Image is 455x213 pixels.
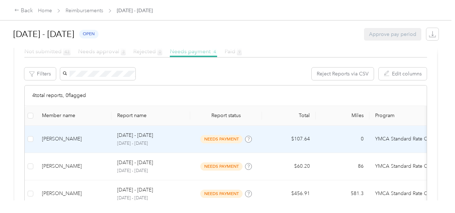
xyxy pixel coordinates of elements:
[13,26,74,43] h1: [DATE] - [DATE]
[312,68,374,80] button: Reject Reports via CSV
[117,186,153,194] p: [DATE] - [DATE]
[25,85,427,106] div: 4 total reports, 0 flagged
[14,6,33,15] div: Back
[268,112,310,119] div: Total
[316,180,369,208] td: 581.3
[200,190,243,198] span: needs payment
[42,190,106,198] div: [PERSON_NAME]
[321,112,364,119] div: Miles
[117,7,153,14] span: [DATE] - [DATE]
[375,135,453,143] p: YMCA Standard Rate CPM Program
[79,30,99,38] span: open
[66,8,103,14] a: Reimbursements
[36,106,111,126] th: Member name
[111,106,190,126] th: Report name
[200,135,243,143] span: needs payment
[117,195,185,202] p: [DATE] - [DATE]
[42,112,106,119] div: Member name
[262,153,316,180] td: $60.20
[117,168,185,174] p: [DATE] - [DATE]
[42,135,106,143] div: [PERSON_NAME]
[117,159,153,167] p: [DATE] - [DATE]
[375,190,453,198] p: YMCA Standard Rate CPM Program
[42,162,106,170] div: [PERSON_NAME]
[200,162,243,171] span: needs payment
[38,8,52,14] a: Home
[117,140,185,147] p: [DATE] - [DATE]
[379,68,427,80] button: Edit columns
[262,126,316,153] td: $107.64
[24,68,56,80] button: Filters
[262,180,316,208] td: $456.91
[415,173,455,213] iframe: Everlance-gr Chat Button Frame
[375,162,453,170] p: YMCA Standard Rate CPM Program
[196,112,256,119] span: Report status
[117,131,153,139] p: [DATE] - [DATE]
[316,153,369,180] td: 86
[316,126,369,153] td: 0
